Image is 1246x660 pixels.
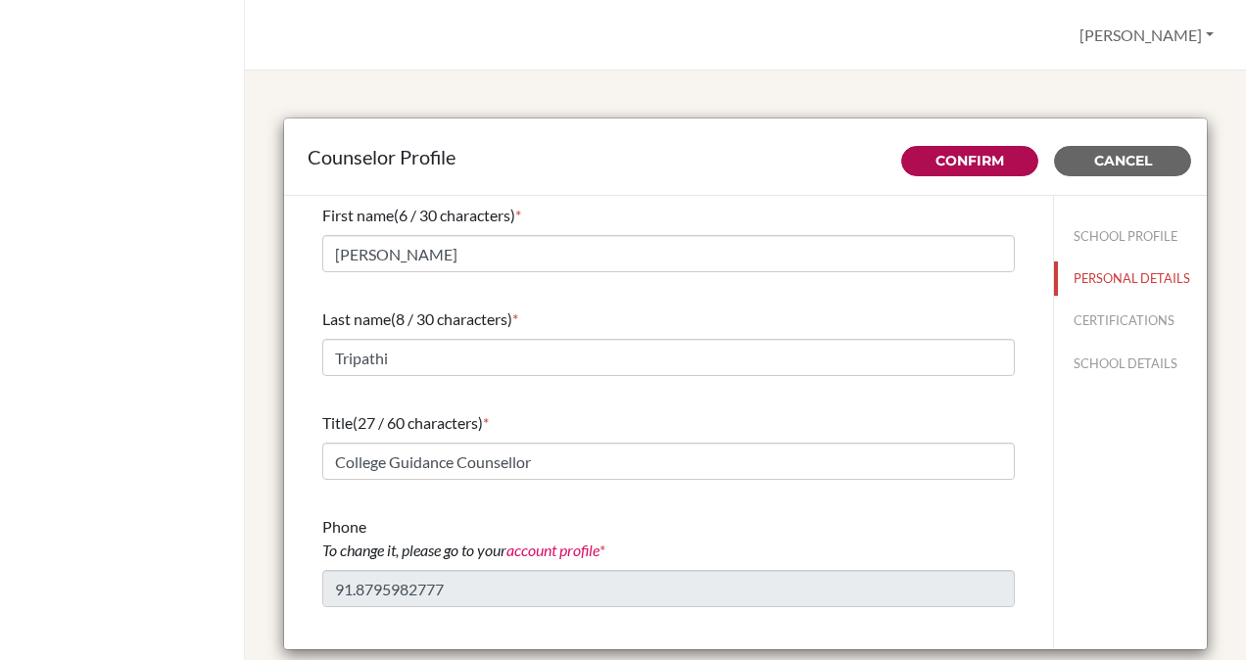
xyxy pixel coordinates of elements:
[1054,304,1207,338] button: CERTIFICATIONS
[1054,219,1207,254] button: SCHOOL PROFILE
[308,142,1183,171] div: Counselor Profile
[394,206,515,224] span: (6 / 30 characters)
[322,413,353,432] span: Title
[1054,347,1207,381] button: SCHOOL DETAILS
[506,541,599,559] a: account profile
[322,206,394,224] span: First name
[1071,17,1222,54] button: [PERSON_NAME]
[322,541,599,559] i: To change it, please go to your
[353,413,483,432] span: (27 / 60 characters)
[1054,261,1207,296] button: PERSONAL DETAILS
[391,309,512,328] span: (8 / 30 characters)
[322,309,391,328] span: Last name
[322,517,599,559] span: Phone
